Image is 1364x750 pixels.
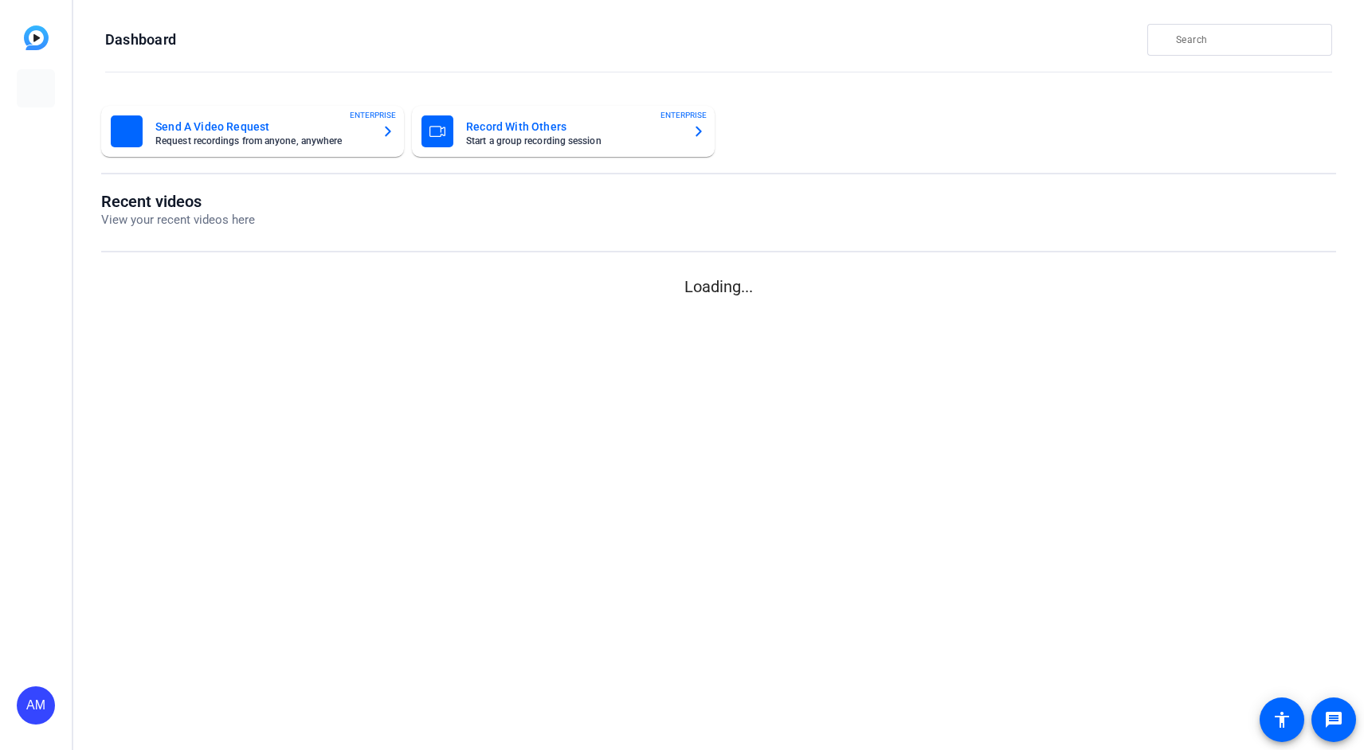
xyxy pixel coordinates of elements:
span: ENTERPRISE [660,109,707,121]
h1: Recent videos [101,192,255,211]
mat-card-title: Record With Others [466,117,680,136]
mat-card-title: Send A Video Request [155,117,369,136]
h1: Dashboard [105,30,176,49]
button: Send A Video RequestRequest recordings from anyone, anywhereENTERPRISE [101,106,404,157]
img: blue-gradient.svg [24,25,49,50]
div: AM [17,686,55,725]
span: ENTERPRISE [350,109,396,121]
mat-icon: accessibility [1272,710,1291,729]
mat-card-subtitle: Start a group recording session [466,136,680,146]
button: Record With OthersStart a group recording sessionENTERPRISE [412,106,715,157]
mat-icon: message [1324,710,1343,729]
p: Loading... [101,275,1336,299]
p: View your recent videos here [101,211,255,229]
mat-card-subtitle: Request recordings from anyone, anywhere [155,136,369,146]
input: Search [1176,30,1319,49]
